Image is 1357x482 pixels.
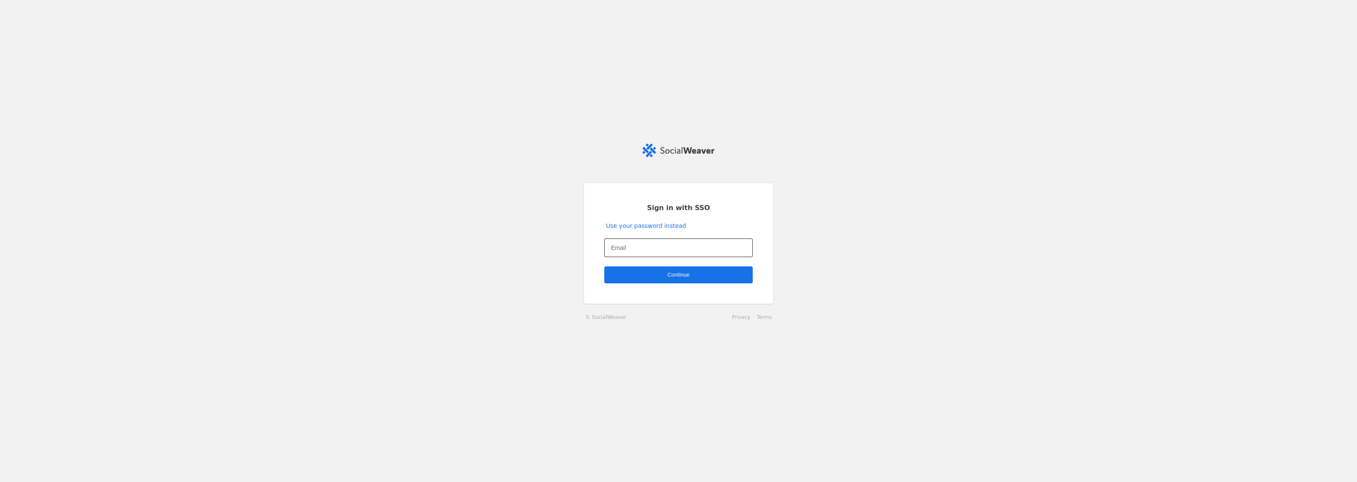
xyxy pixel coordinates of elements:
[667,271,690,279] span: Continue
[604,266,753,283] button: Continue
[611,243,746,253] input: Email
[611,243,626,253] mat-label: Email
[751,313,757,321] li: ·
[732,314,750,320] a: Privacy
[757,314,772,320] a: Terms
[585,313,626,321] a: © SocialWeaver
[647,203,710,213] span: Sign in with SSO
[606,222,686,230] a: Use your password instead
